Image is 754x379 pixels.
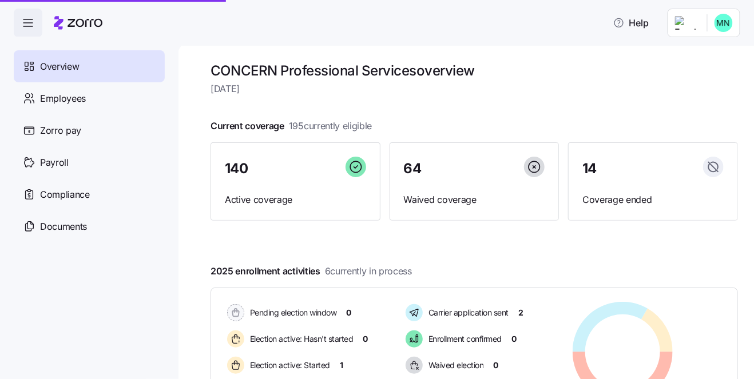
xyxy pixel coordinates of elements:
[225,193,366,207] span: Active coverage
[40,220,87,234] span: Documents
[225,162,248,175] span: 140
[604,11,658,34] button: Help
[40,187,90,202] span: Compliance
[715,14,733,32] img: b0ee0d05d7ad5b312d7e0d752ccfd4ca
[14,50,165,82] a: Overview
[14,82,165,114] a: Employees
[404,162,422,175] span: 64
[14,114,165,146] a: Zorro pay
[675,16,698,30] img: Employer logo
[404,193,545,207] span: Waived coverage
[14,146,165,178] a: Payroll
[582,162,597,175] span: 14
[613,16,649,30] span: Help
[511,333,517,345] span: 0
[40,59,79,74] span: Overview
[211,62,738,79] h1: CONCERN Professional Services overview
[40,155,69,170] span: Payroll
[40,123,81,138] span: Zorro pay
[325,264,412,278] span: 6 currently in process
[425,333,502,345] span: Enrollment confirmed
[40,91,86,106] span: Employees
[211,119,372,133] span: Current coverage
[211,82,738,96] span: [DATE]
[582,193,724,207] span: Coverage ended
[425,360,484,371] span: Waived election
[493,360,498,371] span: 0
[247,333,354,345] span: Election active: Hasn't started
[289,119,372,133] span: 195 currently eligible
[247,360,330,371] span: Election active: Started
[363,333,368,345] span: 0
[211,264,412,278] span: 2025 enrollment activities
[347,307,352,318] span: 0
[14,210,165,242] a: Documents
[14,178,165,210] a: Compliance
[518,307,523,318] span: 2
[247,307,337,318] span: Pending election window
[340,360,343,371] span: 1
[425,307,509,318] span: Carrier application sent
